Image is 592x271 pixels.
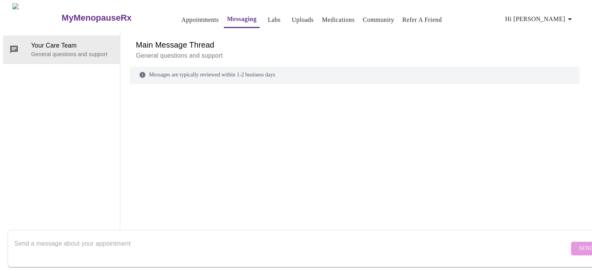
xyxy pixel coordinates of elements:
[292,14,314,25] a: Uploads
[136,39,573,51] h6: Main Message Thread
[262,12,286,28] button: Labs
[402,14,442,25] a: Refer a Friend
[136,51,573,60] p: General questions and support
[181,14,219,25] a: Appointments
[399,12,445,28] button: Refer a Friend
[268,14,281,25] a: Labs
[363,14,394,25] a: Community
[288,12,317,28] button: Uploads
[31,50,114,58] p: General questions and support
[61,13,132,23] h3: MyMenopauseRx
[178,12,222,28] button: Appointments
[322,14,355,25] a: Medications
[319,12,358,28] button: Medications
[14,236,569,261] textarea: Send a message about your appointment
[61,4,163,32] a: MyMenopauseRx
[227,14,256,25] a: Messaging
[3,35,120,64] div: Your Care TeamGeneral questions and support
[12,3,61,32] img: MyMenopauseRx Logo
[224,11,260,28] button: Messaging
[31,41,114,50] span: Your Care Team
[505,14,574,25] span: Hi [PERSON_NAME]
[502,11,578,27] button: Hi [PERSON_NAME]
[360,12,397,28] button: Community
[130,67,580,83] div: Messages are typically reviewed within 1-2 business days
